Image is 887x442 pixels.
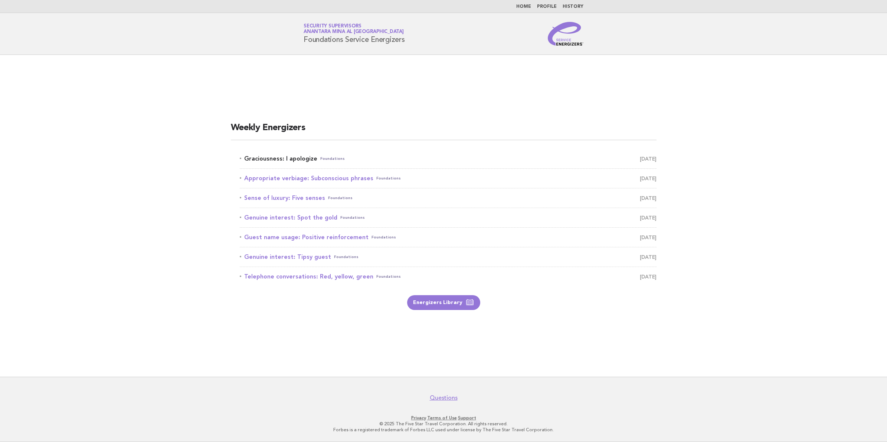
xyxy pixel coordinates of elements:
[216,427,671,433] p: Forbes is a registered trademark of Forbes LLC used under license by The Five Star Travel Corpora...
[516,4,531,9] a: Home
[216,415,671,421] p: · ·
[304,24,405,43] h1: Foundations Service Energizers
[216,421,671,427] p: © 2025 The Five Star Travel Corporation. All rights reserved.
[320,154,345,164] span: Foundations
[427,415,457,420] a: Terms of Use
[407,295,480,310] a: Energizers Library
[240,232,657,243] a: Guest name usage: Positive reinforcementFoundations [DATE]
[376,271,401,282] span: Foundations
[376,173,401,184] span: Foundations
[548,22,583,46] img: Service Energizers
[304,24,404,34] a: Security SupervisorsAnantara Mina al [GEOGRAPHIC_DATA]
[640,212,657,223] span: [DATE]
[411,415,426,420] a: Privacy
[640,232,657,243] span: [DATE]
[537,4,557,9] a: Profile
[640,252,657,262] span: [DATE]
[240,252,657,262] a: Genuine interest: Tipsy guestFoundations [DATE]
[430,394,458,402] a: Questions
[458,415,476,420] a: Support
[304,30,404,34] span: Anantara Mina al [GEOGRAPHIC_DATA]
[640,154,657,164] span: [DATE]
[240,212,657,223] a: Genuine interest: Spot the goldFoundations [DATE]
[340,212,365,223] span: Foundations
[240,173,657,184] a: Appropriate verbiage: Subconscious phrasesFoundations [DATE]
[640,193,657,203] span: [DATE]
[240,271,657,282] a: Telephone conversations: Red, yellow, greenFoundations [DATE]
[240,193,657,203] a: Sense of luxury: Five sensesFoundations [DATE]
[563,4,583,9] a: History
[640,173,657,184] span: [DATE]
[328,193,353,203] span: Foundations
[231,122,657,140] h2: Weekly Energizers
[640,271,657,282] span: [DATE]
[240,154,657,164] a: Graciousness: I apologizeFoundations [DATE]
[372,232,396,243] span: Foundations
[334,252,359,262] span: Foundations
